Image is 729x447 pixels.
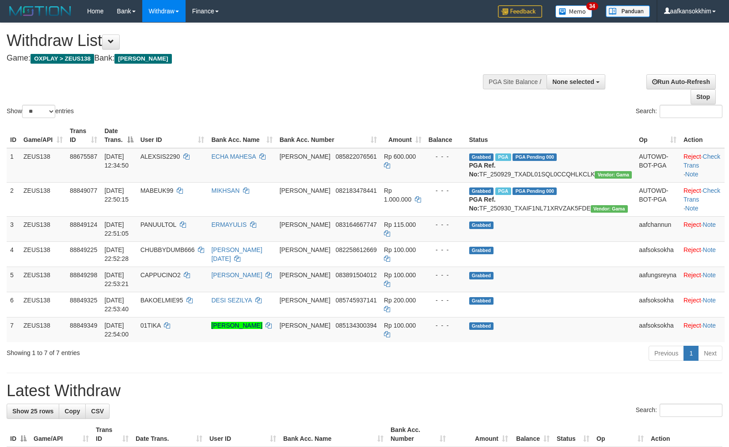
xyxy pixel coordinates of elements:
[101,123,137,148] th: Date Trans.: activate to sort column descending
[335,271,376,279] span: Copy 083891504012 to clipboard
[680,182,725,216] td: · ·
[211,297,251,304] a: DESI SEZILYA
[683,346,699,361] a: 1
[635,182,680,216] td: AUTOWD-BOT-PGA
[591,205,628,213] span: Vendor URL: https://trx31.1velocity.biz
[335,246,376,253] span: Copy 082258612669 to clipboard
[586,2,598,10] span: 34
[635,317,680,342] td: aafsoksokha
[92,422,132,447] th: Trans ID: activate to sort column ascending
[280,422,387,447] th: Bank Acc. Name: activate to sort column ascending
[280,322,330,329] span: [PERSON_NAME]
[208,123,276,148] th: Bank Acc. Name: activate to sort column ascending
[280,153,330,160] span: [PERSON_NAME]
[680,267,725,292] td: ·
[469,196,496,212] b: PGA Ref. No:
[280,246,330,253] span: [PERSON_NAME]
[703,271,716,279] a: Note
[553,422,593,447] th: Status: activate to sort column ascending
[698,346,722,361] a: Next
[70,153,97,160] span: 88675587
[206,422,280,447] th: User ID: activate to sort column ascending
[703,221,716,228] a: Note
[132,422,206,447] th: Date Trans.: activate to sort column ascending
[466,182,636,216] td: TF_250930_TXAIF1NL71XRVZAK5FDE
[429,245,462,254] div: - - -
[703,297,716,304] a: Note
[635,241,680,267] td: aafsoksokha
[7,4,74,18] img: MOTION_logo.png
[636,404,722,417] label: Search:
[683,271,701,279] a: Reject
[7,382,722,400] h1: Latest Withdraw
[495,187,511,195] span: Marked by aafkaynarin
[70,297,97,304] span: 88849325
[280,187,330,194] span: [PERSON_NAME]
[680,317,725,342] td: ·
[703,322,716,329] a: Note
[429,186,462,195] div: - - -
[483,74,547,89] div: PGA Site Balance /
[547,74,605,89] button: None selected
[680,216,725,241] td: ·
[7,123,20,148] th: ID
[20,182,66,216] td: ZEUS138
[140,297,183,304] span: BAKOELMIE95
[429,271,462,279] div: - - -
[70,187,97,194] span: 88849077
[680,292,725,317] td: ·
[680,241,725,267] td: ·
[469,153,494,161] span: Grabbed
[335,322,376,329] span: Copy 085134300394 to clipboard
[7,292,20,317] td: 6
[685,171,699,178] a: Note
[70,322,97,329] span: 88849349
[22,105,55,118] select: Showentries
[384,221,416,228] span: Rp 115.000
[703,246,716,253] a: Note
[7,404,59,419] a: Show 25 rows
[7,105,74,118] label: Show entries
[429,152,462,161] div: - - -
[104,246,129,262] span: [DATE] 22:52:28
[7,267,20,292] td: 5
[685,205,699,212] a: Note
[555,5,592,18] img: Button%20Memo.svg
[20,123,66,148] th: Game/API: activate to sort column ascending
[104,153,129,169] span: [DATE] 12:34:50
[683,153,720,169] a: Check Trans
[646,74,716,89] a: Run Auto-Refresh
[104,187,129,203] span: [DATE] 22:50:15
[636,105,722,118] label: Search:
[593,422,647,447] th: Op: activate to sort column ascending
[335,297,376,304] span: Copy 085745937141 to clipboard
[691,89,716,104] a: Stop
[429,220,462,229] div: - - -
[7,148,20,183] td: 1
[683,221,701,228] a: Reject
[20,267,66,292] td: ZEUS138
[469,272,494,279] span: Grabbed
[683,187,701,194] a: Reject
[606,5,650,17] img: panduan.png
[7,216,20,241] td: 3
[7,54,477,63] h4: Game: Bank:
[387,422,449,447] th: Bank Acc. Number: activate to sort column ascending
[211,221,247,228] a: ERMAYULIS
[384,297,416,304] span: Rp 200.000
[104,322,129,338] span: [DATE] 22:54:00
[469,187,494,195] span: Grabbed
[380,123,425,148] th: Amount: activate to sort column ascending
[469,247,494,254] span: Grabbed
[7,32,477,50] h1: Withdraw List
[85,404,110,419] a: CSV
[469,162,496,178] b: PGA Ref. No:
[384,187,411,203] span: Rp 1.000.000
[276,123,380,148] th: Bank Acc. Number: activate to sort column ascending
[137,123,208,148] th: User ID: activate to sort column ascending
[660,404,722,417] input: Search:
[635,216,680,241] td: aafchannun
[635,123,680,148] th: Op: activate to sort column ascending
[65,408,80,415] span: Copy
[140,322,161,329] span: 01TIKA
